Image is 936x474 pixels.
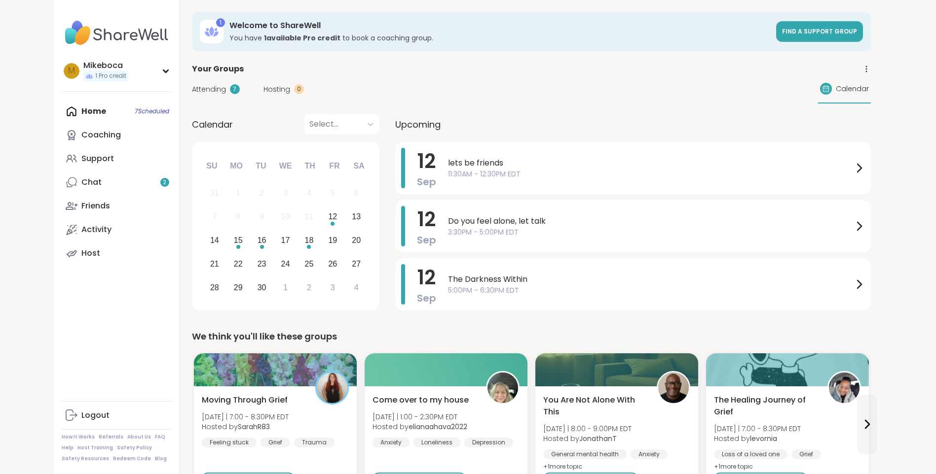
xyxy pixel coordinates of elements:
[631,449,668,459] div: Anxiety
[448,215,853,227] span: Do you feel alone, let talk
[299,253,320,274] div: Choose Thursday, September 25th, 2025
[62,16,172,50] img: ShareWell Nav Logo
[62,455,109,462] a: Safety Resources
[448,157,853,169] span: lets be friends
[227,277,249,298] div: Choose Monday, September 29th, 2025
[275,230,296,251] div: Choose Wednesday, September 17th, 2025
[113,455,151,462] a: Redeem Code
[127,434,151,440] a: About Us
[281,257,290,271] div: 24
[204,277,225,298] div: Choose Sunday, September 28th, 2025
[782,27,857,35] span: Find a support group
[714,424,801,434] span: [DATE] | 7:00 - 8:30PM EDT
[413,438,460,447] div: Loneliness
[201,155,223,177] div: Su
[234,257,243,271] div: 22
[210,281,219,294] div: 28
[348,155,370,177] div: Sa
[210,257,219,271] div: 21
[776,21,863,42] a: Find a support group
[260,210,264,223] div: 9
[275,253,296,274] div: Choose Wednesday, September 24th, 2025
[251,230,272,251] div: Choose Tuesday, September 16th, 2025
[829,372,860,403] img: levornia
[305,257,314,271] div: 25
[836,84,869,94] span: Calendar
[354,186,359,200] div: 6
[274,155,296,177] div: We
[464,438,513,447] div: Depression
[236,210,240,223] div: 8
[62,147,172,170] a: Support
[202,438,257,447] div: Feeling stuck
[99,434,123,440] a: Referrals
[251,253,272,274] div: Choose Tuesday, September 23rd, 2025
[163,178,166,187] span: 2
[62,123,172,147] a: Coaching
[261,438,290,447] div: Grief
[299,183,320,204] div: Not available Thursday, September 4th, 2025
[155,455,167,462] a: Blog
[62,170,172,194] a: Chat2
[487,372,518,403] img: elianaahava2022
[322,230,343,251] div: Choose Friday, September 19th, 2025
[417,205,436,233] span: 12
[417,233,436,247] span: Sep
[409,422,467,432] b: elianaahava2022
[324,155,345,177] div: Fr
[307,281,311,294] div: 2
[227,183,249,204] div: Not available Monday, September 1st, 2025
[117,444,152,451] a: Safety Policy
[448,169,853,179] span: 11:30AM - 12:30PM EDT
[714,394,817,418] span: The Healing Journey of Grief
[210,234,219,247] div: 14
[352,257,361,271] div: 27
[331,186,335,200] div: 5
[81,153,114,164] div: Support
[714,434,801,443] span: Hosted by
[448,227,853,237] span: 3:30PM - 5:00PM EDT
[204,206,225,228] div: Not available Sunday, September 7th, 2025
[373,394,469,406] span: Come over to my house
[791,449,821,459] div: Grief
[155,434,165,440] a: FAQ
[250,155,272,177] div: Tu
[260,186,264,200] div: 2
[448,285,853,296] span: 5:00PM - 6:30PM EDT
[305,210,314,223] div: 11
[346,183,367,204] div: Not available Saturday, September 6th, 2025
[212,210,217,223] div: 7
[543,434,632,443] span: Hosted by
[299,206,320,228] div: Not available Thursday, September 11th, 2025
[307,186,311,200] div: 4
[658,372,689,403] img: JonathanT
[225,155,247,177] div: Mo
[229,33,770,43] h3: You have to book a coaching group.
[294,84,304,94] div: 0
[417,264,436,291] span: 12
[579,434,617,443] b: JonathanT
[251,183,272,204] div: Not available Tuesday, September 2nd, 2025
[322,277,343,298] div: Choose Friday, October 3rd, 2025
[283,186,288,200] div: 3
[238,422,270,432] b: SarahR83
[251,277,272,298] div: Choose Tuesday, September 30th, 2025
[229,20,770,31] h3: Welcome to ShareWell
[95,72,126,80] span: 1 Pro credit
[322,183,343,204] div: Not available Friday, September 5th, 2025
[275,206,296,228] div: Not available Wednesday, September 10th, 2025
[543,449,627,459] div: General mental health
[62,241,172,265] a: Host
[328,234,337,247] div: 19
[204,230,225,251] div: Choose Sunday, September 14th, 2025
[346,253,367,274] div: Choose Saturday, September 27th, 2025
[227,253,249,274] div: Choose Monday, September 22nd, 2025
[263,84,290,95] span: Hosting
[299,155,321,177] div: Th
[83,60,128,71] div: Mikeboca
[81,177,102,188] div: Chat
[373,438,410,447] div: Anxiety
[322,206,343,228] div: Choose Friday, September 12th, 2025
[234,281,243,294] div: 29
[81,130,121,140] div: Coaching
